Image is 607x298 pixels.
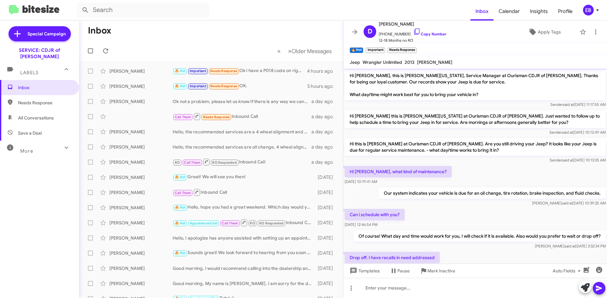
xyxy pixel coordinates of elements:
span: [DATE] 12:46:54 PM [345,222,377,227]
div: a day ago [311,113,338,120]
div: Inbound Call [173,158,311,166]
div: [PERSON_NAME] [109,83,173,89]
button: Next [284,45,335,58]
span: Sender [DATE] 10:13:35 AM [550,158,606,162]
span: Inbox [470,2,494,21]
div: [PERSON_NAME] [109,189,173,196]
div: [DATE] [315,220,338,226]
span: More [20,148,33,154]
button: EB [578,5,600,15]
p: Our system indicates your vehicle is due for an oil change, tire rotation, brake inspection, and ... [379,187,606,199]
span: 🔥 Hot [175,84,186,88]
div: [PERSON_NAME] [109,235,173,241]
span: 🔥 Hot [175,251,186,255]
div: a day ago [311,129,338,135]
h1: Inbox [88,26,111,36]
div: a day ago [311,98,338,105]
span: All Conversations [18,115,54,121]
span: Auto Fields [553,265,583,277]
span: RO Responded [212,161,236,165]
div: 4 hours ago [307,68,338,74]
span: RO [250,221,255,225]
span: « [277,47,281,55]
span: 🔥 Hot [175,175,186,179]
button: Previous [273,45,285,58]
div: Inbound Call [173,188,315,196]
div: [PERSON_NAME] [109,159,173,165]
span: Apply Tags [538,26,561,38]
span: Appointment Set [190,221,218,225]
div: [PERSON_NAME] [109,129,173,135]
div: [PERSON_NAME] [109,68,173,74]
span: Sender [DATE] 10:12:49 AM [549,130,606,135]
span: 🔥 Hot [175,221,186,225]
span: » [288,47,291,55]
div: [PERSON_NAME] [109,265,173,271]
small: 🔥 Hot [350,47,363,53]
a: Special Campaign [9,26,71,41]
span: 12-18 Months no RO [379,37,446,44]
div: [DATE] [315,265,338,271]
p: Hi [PERSON_NAME] this is [PERSON_NAME][US_STATE] at Ourisman CDJR of [PERSON_NAME]. Just wanted t... [345,110,606,128]
a: Profile [553,2,578,21]
div: [PERSON_NAME] [109,98,173,105]
a: Copy Number [413,32,446,36]
span: RO [175,161,180,165]
span: Call Them [222,221,238,225]
div: Hello, hope you had a great weekend. Which day would you prefer in the afternoon? [173,204,315,211]
span: [PERSON_NAME] [DATE] 10:39:25 AM [532,201,606,205]
div: [DATE] [315,189,338,196]
span: D [368,27,372,37]
span: said at [564,244,575,248]
span: Templates [348,265,380,277]
span: Jeep [350,59,360,65]
div: Hello, I apologize has anyone assisted with setting up an appointment? [173,235,315,241]
span: Save a Deal [18,130,42,136]
div: [PERSON_NAME] [109,250,173,256]
p: Hi this is [PERSON_NAME] at Ourisman CDJR of [PERSON_NAME]. Are you still driving your Jeep? It l... [345,138,606,156]
button: Mark Inactive [415,265,460,277]
div: a day ago [311,159,338,165]
p: Can i schedule with you? [345,209,405,220]
button: Auto Fields [548,265,588,277]
a: Calendar [494,2,525,21]
span: said at [563,102,574,107]
div: Sounds great! We look forward to hearing from you soon to schedule! Thank you! [173,249,315,257]
div: a day ago [311,144,338,150]
button: Templates [343,265,385,277]
div: Hello, the recommended services are a 4 wheel alignment and a cabin air filter. There are three r... [173,129,311,135]
span: Important [190,84,206,88]
span: 2013 [405,59,414,65]
span: 🔥 Hot [175,69,186,73]
p: Hi [PERSON_NAME], this is [PERSON_NAME][US_STATE], Service Manager at Ourisman CDJR of [PERSON_NA... [345,70,606,100]
span: Inbox [18,84,72,91]
span: Needs Response [203,115,230,119]
input: Search [77,3,209,18]
div: [PERSON_NAME] [109,220,173,226]
div: [PERSON_NAME] [109,280,173,287]
span: RO Responded [259,221,284,225]
div: [PERSON_NAME] [109,174,173,180]
div: [PERSON_NAME] [109,204,173,211]
nav: Page navigation example [274,45,335,58]
span: Mark Inactive [427,265,455,277]
span: Needs Response [210,69,237,73]
div: EB [583,5,594,15]
div: Good morning, I would recommend calling into the dealership and asking for the finance department... [173,265,315,271]
div: Inbound Call [173,113,311,120]
span: Sender [DATE] 11:17:55 AM [550,102,606,107]
span: [PERSON_NAME] [379,20,446,28]
span: [DATE] 10:19:41 AM [345,179,377,184]
div: Hello, the recommended services are oil change, 4 wheel alignment, brake fluid exchange and a fue... [173,144,311,150]
span: [PHONE_NUMBER] [379,28,446,37]
div: [PERSON_NAME] [109,144,173,150]
span: Needs Response [18,100,72,106]
span: Needs Response [210,84,237,88]
div: Great! We will see you then! [173,173,315,181]
div: [DATE] [315,204,338,211]
div: [DATE] [315,235,338,241]
span: said at [562,130,573,135]
span: Labels [20,70,39,76]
